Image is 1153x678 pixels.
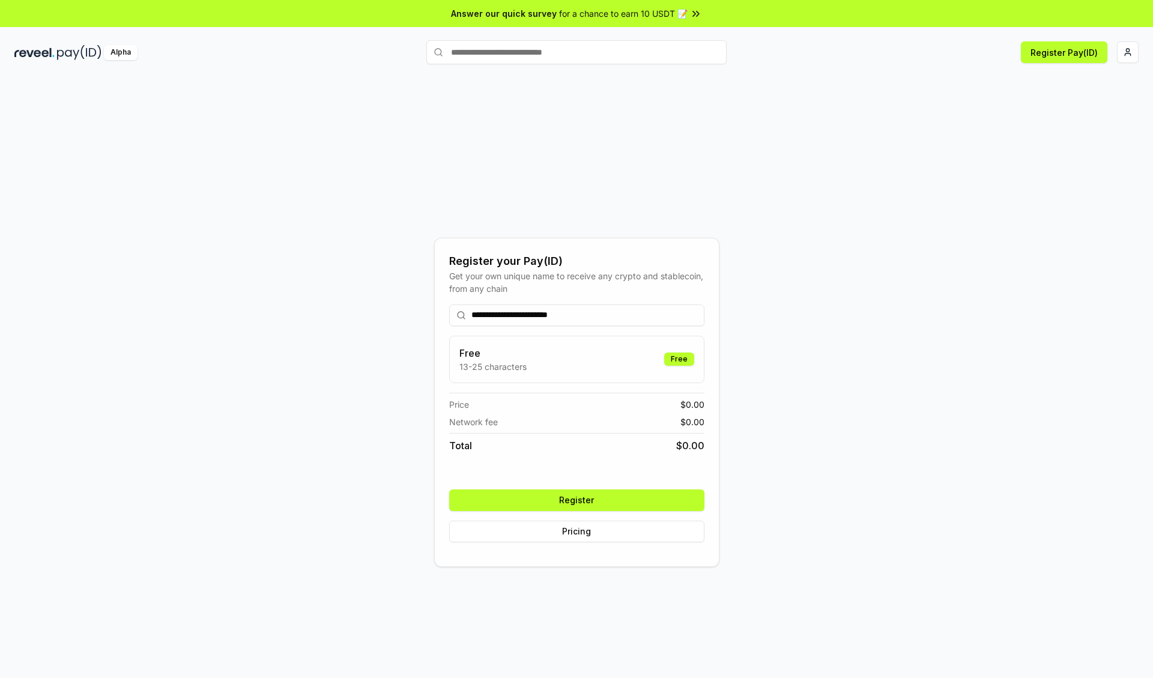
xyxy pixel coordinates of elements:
[664,353,694,366] div: Free
[449,438,472,453] span: Total
[449,489,704,511] button: Register
[449,398,469,411] span: Price
[1021,41,1107,63] button: Register Pay(ID)
[14,45,55,60] img: reveel_dark
[449,270,704,295] div: Get your own unique name to receive any crypto and stablecoin, from any chain
[459,346,527,360] h3: Free
[104,45,138,60] div: Alpha
[449,253,704,270] div: Register your Pay(ID)
[449,416,498,428] span: Network fee
[680,398,704,411] span: $ 0.00
[559,7,688,20] span: for a chance to earn 10 USDT 📝
[676,438,704,453] span: $ 0.00
[57,45,101,60] img: pay_id
[459,360,527,373] p: 13-25 characters
[680,416,704,428] span: $ 0.00
[451,7,557,20] span: Answer our quick survey
[449,521,704,542] button: Pricing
